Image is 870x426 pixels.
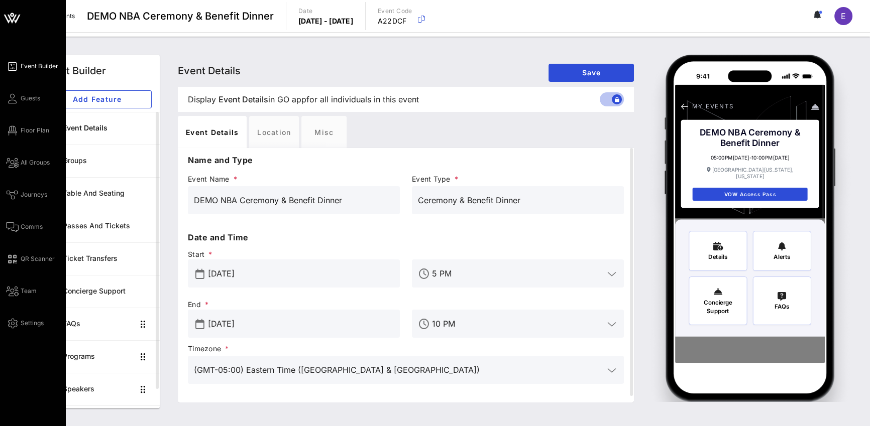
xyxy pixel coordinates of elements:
[6,221,43,233] a: Comms
[195,319,204,329] button: prepend icon
[63,222,152,230] div: Passes and Tickets
[378,16,412,26] p: A22DCF
[63,189,152,198] div: Table and Seating
[6,253,55,265] a: QR Scanner
[557,68,626,77] span: Save
[432,316,604,332] input: End Time
[63,385,134,393] div: Speakers
[34,177,160,210] a: Table and Seating
[34,373,160,405] a: Speakers
[418,192,618,208] input: Event Type
[834,7,852,25] div: E
[412,174,624,184] span: Event Type
[21,190,47,199] span: Journeys
[21,319,44,328] span: Settings
[21,62,58,71] span: Event Builder
[378,6,412,16] p: Event Code
[188,344,624,354] span: Timezone
[306,93,419,105] span: for all individuals in this event
[42,63,106,78] div: Event Builder
[195,269,204,279] button: prepend icon
[6,124,49,136] a: Floor Plan
[21,126,49,135] span: Floor Plan
[208,265,394,281] input: Start Date
[87,9,274,24] span: DEMO NBA Ceremony & Benefit Dinner
[188,231,624,243] p: Date and Time
[188,174,400,184] span: Event Name
[63,352,134,361] div: Programs
[21,94,40,103] span: Guests
[194,192,394,208] input: Event Name
[249,116,299,148] div: Location
[34,112,160,145] a: Event Details
[6,189,47,201] a: Journeys
[34,242,160,275] a: Ticket Transfers
[298,6,353,16] p: Date
[63,124,152,132] div: Event Details
[6,60,58,72] a: Event Builder
[21,287,37,296] span: Team
[188,300,400,310] span: End
[63,254,152,263] div: Ticket Transfers
[34,210,160,242] a: Passes and Tickets
[51,95,143,103] span: Add Feature
[21,254,55,263] span: QR Scanner
[194,362,604,378] input: Timezone
[34,145,160,177] a: Groups
[178,65,241,77] span: Event Details
[21,158,50,167] span: All Groups
[432,265,604,281] input: Start Time
[21,222,43,231] span: Comms
[549,64,634,82] button: Save
[301,116,347,148] div: Misc
[6,157,50,169] a: All Groups
[6,317,44,329] a: Settings
[188,249,400,259] span: Start
[188,93,419,105] span: Display in GO app
[63,287,152,296] div: Concierge Support
[178,116,247,148] div: Event Details
[188,154,624,166] p: Name and Type
[63,320,134,328] div: FAQs
[34,308,160,340] a: FAQs
[34,275,160,308] a: Concierge Support
[841,11,846,21] span: E
[63,157,152,165] div: Groups
[6,285,37,297] a: Team
[208,316,394,332] input: End Date
[6,92,40,104] a: Guests
[34,340,160,373] a: Programs
[219,93,268,105] span: Event Details
[42,90,152,108] button: Add Feature
[298,16,353,26] p: [DATE] - [DATE]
